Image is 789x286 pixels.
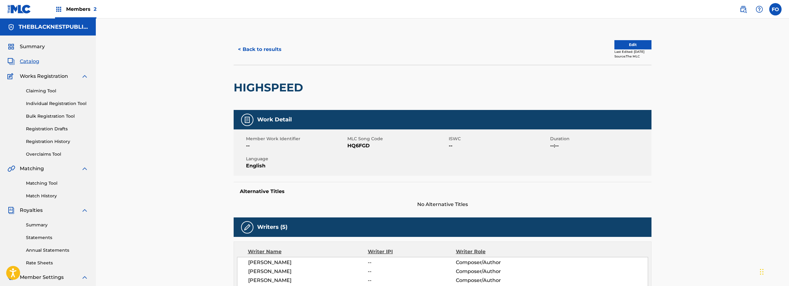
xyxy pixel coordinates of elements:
button: < Back to results [234,42,286,57]
img: help [756,6,763,13]
a: Statements [26,234,88,241]
span: -- [368,268,456,275]
span: -- [449,142,549,149]
a: Registration Drafts [26,126,88,132]
a: SummarySummary [7,43,45,50]
span: Composer/Author [456,259,536,266]
h5: THEBLACKNESTPUBLISHING [19,23,88,31]
img: Work Detail [244,116,251,124]
span: No Alternative Titles [234,201,651,208]
span: -- [368,259,456,266]
img: Member Settings [7,274,15,281]
img: Accounts [7,23,15,31]
a: Annual Statements [26,247,88,254]
span: -- [368,277,456,284]
h2: HIGHSPEED [234,81,306,95]
a: Overclaims Tool [26,151,88,158]
div: Help [753,3,766,15]
img: search [740,6,747,13]
span: [PERSON_NAME] [248,268,368,275]
a: Bulk Registration Tool [26,113,88,120]
a: Match History [26,193,88,199]
div: Writer Role [456,248,536,255]
img: expand [81,207,88,214]
button: Edit [614,40,651,49]
a: Public Search [737,3,749,15]
span: English [246,162,346,170]
div: Last Edited: [DATE] [614,49,651,54]
span: Royalties [20,207,43,214]
span: Catalog [20,58,39,65]
span: Member Work Identifier [246,136,346,142]
span: Language [246,156,346,162]
span: Composer/Author [456,268,536,275]
img: Catalog [7,58,15,65]
img: expand [81,73,88,80]
div: Drag [760,263,764,281]
span: HQ6FGD [347,142,447,149]
a: Matching Tool [26,180,88,187]
span: MLC Song Code [347,136,447,142]
a: Individual Registration Tool [26,100,88,107]
span: Duration [550,136,650,142]
div: Source: The MLC [614,54,651,59]
a: Summary [26,222,88,228]
a: Claiming Tool [26,88,88,94]
a: Registration History [26,138,88,145]
span: ISWC [449,136,549,142]
span: Summary [20,43,45,50]
iframe: Resource Center [772,189,789,238]
h5: Alternative Titles [240,188,645,195]
img: expand [81,165,88,172]
span: [PERSON_NAME] [248,277,368,284]
span: Matching [20,165,44,172]
div: Writer IPI [368,248,456,255]
a: CatalogCatalog [7,58,39,65]
div: User Menu [769,3,782,15]
img: Matching [7,165,15,172]
span: Composer/Author [456,277,536,284]
h5: Work Detail [257,116,292,123]
span: Members [66,6,96,13]
span: 2 [94,6,96,12]
img: Top Rightsholders [55,6,62,13]
img: Summary [7,43,15,50]
img: Royalties [7,207,15,214]
span: [PERSON_NAME] [248,259,368,266]
span: -- [246,142,346,149]
span: --:-- [550,142,650,149]
a: Rate Sheets [26,260,88,266]
h5: Writers (5) [257,224,287,231]
img: expand [81,274,88,281]
span: Member Settings [20,274,64,281]
img: Writers [244,224,251,231]
img: MLC Logo [7,5,31,14]
span: Works Registration [20,73,68,80]
div: Writer Name [248,248,368,255]
img: Works Registration [7,73,15,80]
iframe: Chat Widget [758,256,789,286]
